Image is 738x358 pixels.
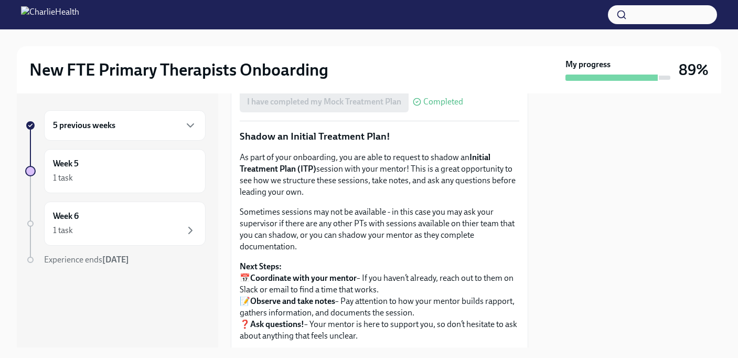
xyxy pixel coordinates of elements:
[29,59,328,80] h2: New FTE Primary Therapists Onboarding
[240,261,282,271] strong: Next Steps:
[53,210,79,222] h6: Week 6
[102,255,129,265] strong: [DATE]
[250,273,357,283] strong: Coordinate with your mentor
[25,202,206,246] a: Week 61 task
[44,255,129,265] span: Experience ends
[240,152,519,198] p: As part of your onboarding, you are able to request to shadow an session with your mentor! This i...
[423,98,463,106] span: Completed
[250,319,304,329] strong: Ask questions!
[240,130,519,143] p: Shadow an Initial Treatment Plan!
[250,296,335,306] strong: Observe and take notes
[21,6,79,23] img: CharlieHealth
[240,261,519,342] p: 📅 – If you haven’t already, reach out to them on Slack or email to find a time that works. 📝 – Pa...
[565,59,611,70] strong: My progress
[53,225,73,236] div: 1 task
[44,110,206,141] div: 5 previous weeks
[25,149,206,193] a: Week 51 task
[53,158,79,170] h6: Week 5
[53,120,115,131] h6: 5 previous weeks
[240,152,490,174] strong: Initial Treatment Plan (ITP)
[679,60,709,79] h3: 89%
[53,172,73,184] div: 1 task
[240,206,519,252] p: Sometimes sessions may not be available - in this case you may ask your supervisor if there are a...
